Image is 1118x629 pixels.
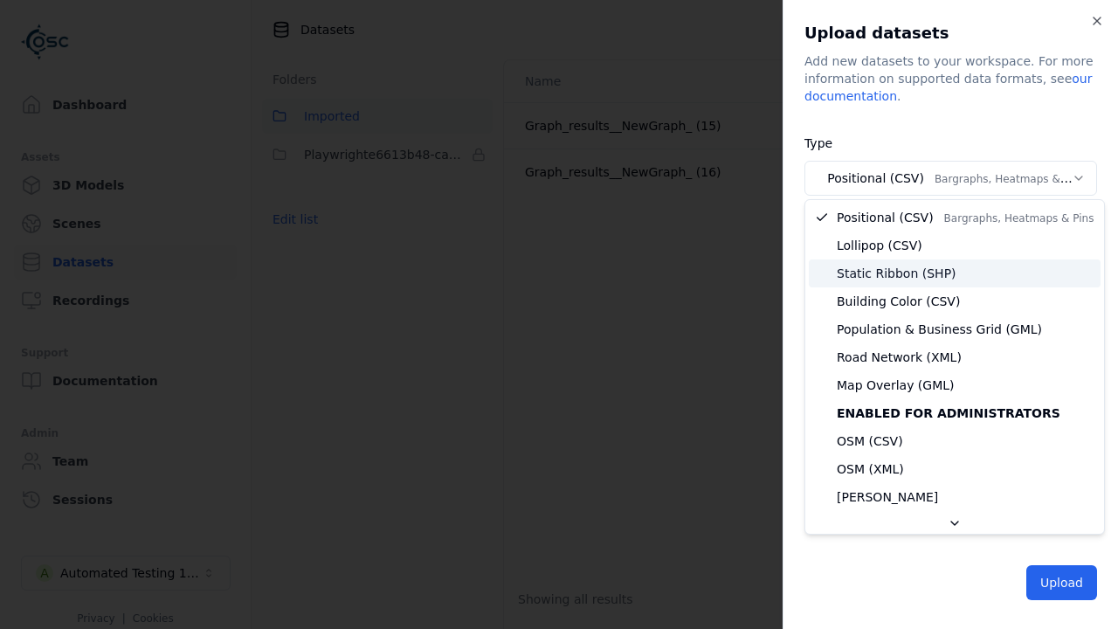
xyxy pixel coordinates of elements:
[837,293,960,310] span: Building Color (CSV)
[837,488,938,506] span: [PERSON_NAME]
[837,349,962,366] span: Road Network (XML)
[837,321,1042,338] span: Population & Business Grid (GML)
[837,432,903,450] span: OSM (CSV)
[837,237,922,254] span: Lollipop (CSV)
[837,460,904,478] span: OSM (XML)
[809,399,1101,427] div: Enabled for administrators
[944,212,1094,225] span: Bargraphs, Heatmaps & Pins
[837,209,1094,226] span: Positional (CSV)
[837,265,956,282] span: Static Ribbon (SHP)
[837,377,955,394] span: Map Overlay (GML)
